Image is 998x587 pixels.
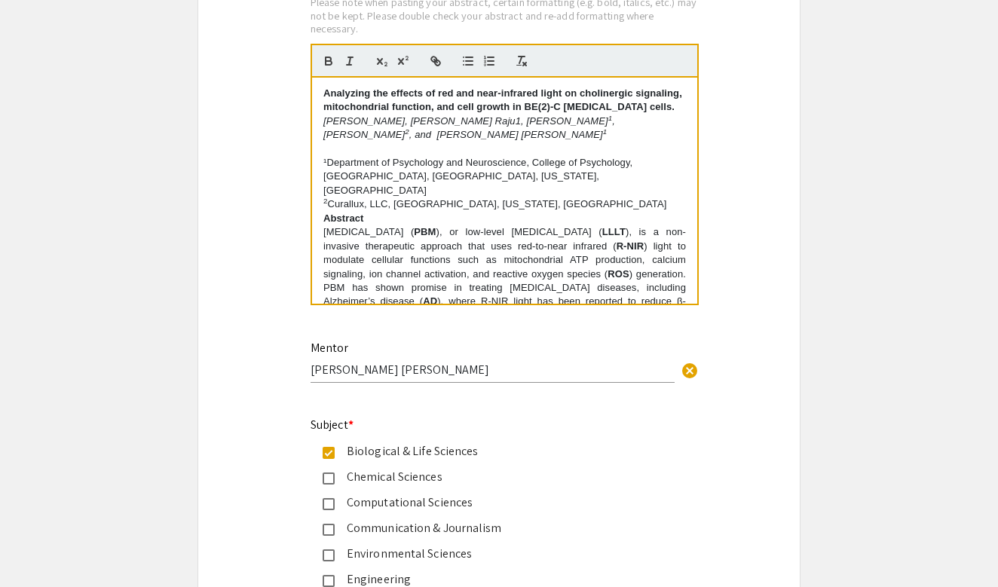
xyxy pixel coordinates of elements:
strong: Analyzing the effects of red and near-infrared light on cholinergic signaling, mitochondrial func... [323,87,685,112]
div: Environmental Sciences [335,545,651,563]
button: Clear [675,355,705,385]
mat-label: Mentor [311,340,348,356]
div: Biological & Life Sciences [335,442,651,460]
em: , [PERSON_NAME] [323,115,618,140]
strong: ROS [608,268,629,280]
mat-label: Subject [311,417,354,433]
strong: AD [423,295,437,307]
strong: Abstract [323,212,364,224]
em: 1 [608,114,613,122]
em: [PERSON_NAME], [PERSON_NAME] Raju1, [PERSON_NAME] [323,115,608,127]
input: Type Here [311,362,675,378]
strong: R-NIR [617,240,644,252]
iframe: Chat [11,519,64,576]
div: Computational Sciences [335,494,651,512]
sup: 2 [323,197,328,205]
em: 2 [405,127,409,136]
div: Communication & Journalism [335,519,651,537]
span: cancel [681,362,699,380]
strong: LLLT [602,226,626,237]
p: [MEDICAL_DATA] ( ), or low-level [MEDICAL_DATA] ( ), is a non-invasive therapeutic approach that ... [323,225,686,392]
em: 1 [603,127,608,136]
p: ¹Department of Psychology and Neuroscience, College of Psychology, [GEOGRAPHIC_DATA], [GEOGRAPHIC... [323,156,686,197]
em: , and [PERSON_NAME] [PERSON_NAME] [409,129,603,140]
p: Curallux, LLC, [GEOGRAPHIC_DATA], [US_STATE], [GEOGRAPHIC_DATA] [323,197,686,211]
strong: PBM [414,226,436,237]
div: Chemical Sciences [335,468,651,486]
